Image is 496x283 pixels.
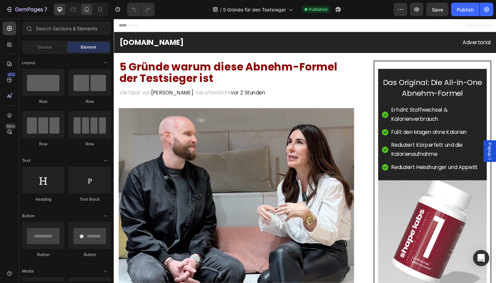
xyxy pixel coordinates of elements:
[68,98,111,105] div: Row
[395,131,402,149] span: Popup 1
[6,43,237,71] span: 5 Gründe warum diese Abnehm-Formel der Testsieger ist
[457,6,474,13] div: Publish
[284,61,391,86] h2: Das Original: Die All-in-One Abnehm-Formel
[124,74,160,82] span: vor 2 Stunden
[203,20,399,30] p: Advertorial
[22,213,34,219] span: Button
[81,44,96,50] span: Element
[68,196,111,202] div: Text Block
[5,19,202,31] h2: [DOMAIN_NAME]
[22,60,35,66] span: Layout
[39,74,84,82] span: [PERSON_NAME]
[5,123,16,129] div: Beta
[100,210,111,221] span: Toggle open
[432,7,443,12] span: Save
[294,152,386,162] p: Reduziert Heisshunger und Appetit
[37,44,52,50] span: Section
[309,6,327,12] span: Published
[294,129,390,148] p: Reduziert Körperfett und die Kalorienaufnahme
[294,115,374,125] p: Füllt den Magen ohne Kalorien
[86,74,160,83] p: Veröffentlicht
[223,6,286,13] span: 5 Gründe für den Testsieger
[127,3,155,16] div: Undo/Redo
[68,252,111,258] div: Button
[6,72,16,77] div: 450
[100,155,111,166] span: Toggle open
[22,98,64,105] div: Row
[44,5,47,13] p: 7
[22,158,30,164] span: Text
[68,141,111,147] div: Row
[451,3,479,16] button: Publish
[22,252,64,258] div: Button
[6,74,84,83] p: Verfasst von
[22,196,64,202] div: Heading
[473,250,489,266] div: Open Intercom Messenger
[220,6,222,13] span: /
[100,57,111,68] span: Toggle open
[426,3,448,16] button: Save
[114,19,496,283] iframe: Design area
[294,92,390,111] p: Erhöht Stoffwechsel & Kalorienverbrauch
[22,22,111,35] input: Search Sections & Elements
[22,268,34,274] span: Media
[100,266,111,277] span: Toggle open
[22,141,64,147] div: Row
[3,3,50,16] button: 7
